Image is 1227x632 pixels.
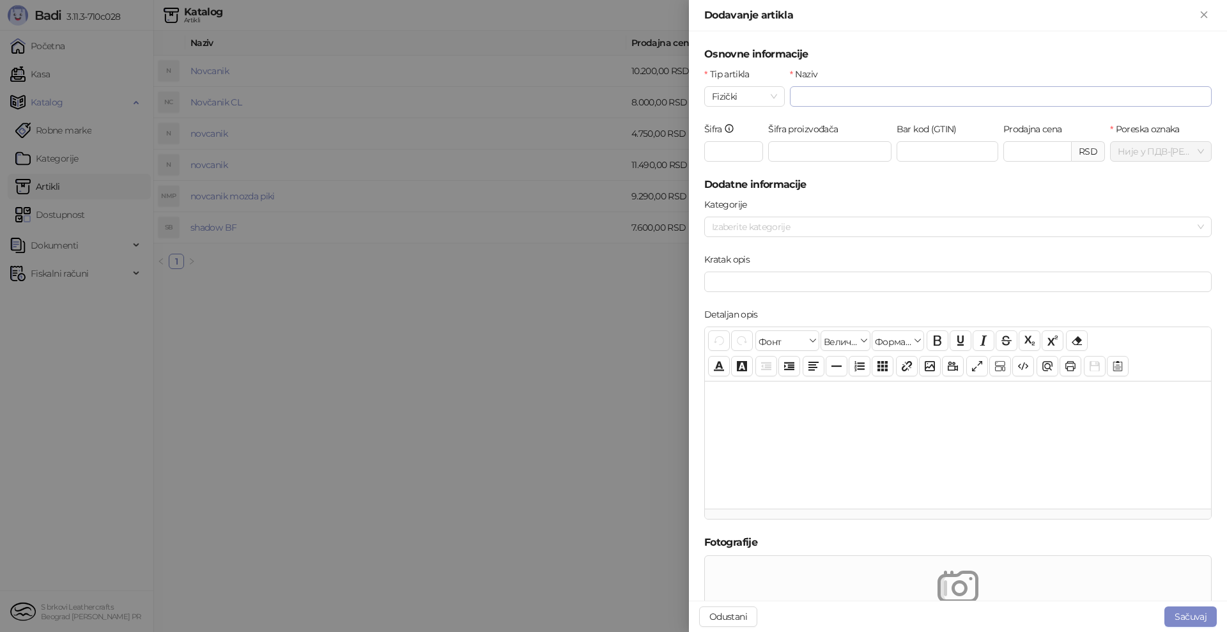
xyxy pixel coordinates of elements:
span: Није у ПДВ - [PERSON_NAME] ( 0,00 %) [1118,142,1204,161]
button: Сачувај [1084,356,1106,376]
button: Поврати [708,330,730,351]
button: Слика [919,356,941,376]
button: Фонт [755,330,819,351]
button: Приказ кода [1012,356,1034,376]
button: Хоризонтална линија [826,356,847,376]
button: Шаблон [1107,356,1129,376]
button: Подвучено [950,330,971,351]
button: Приказ преко целог екрана [966,356,988,376]
button: Sačuvaj [1164,606,1217,627]
label: Naziv [790,67,826,81]
div: RSD [1072,141,1105,162]
button: Штампај [1060,356,1081,376]
button: Извлачење [755,356,777,376]
button: Подебљано [927,330,948,351]
button: Веза [896,356,918,376]
h5: Fotografije [704,535,1212,550]
input: Bar kod (GTIN) [897,141,998,162]
span: Fizički [712,87,777,106]
label: Prodajna cena [1003,122,1070,136]
label: Šifra proizvođača [768,122,846,136]
button: Листа [849,356,870,376]
button: Боја позадине [731,356,753,376]
label: Kategorije [704,197,755,212]
div: Dodavanje artikla [704,8,1196,23]
button: Понови [731,330,753,351]
button: Експонент [1042,330,1063,351]
button: Боја текста [708,356,730,376]
button: Увлачење [778,356,800,376]
h5: Dodatne informacije [704,177,1212,192]
button: Поравнање [803,356,824,376]
input: Kratak opis [704,272,1212,292]
button: Индексирано [1019,330,1040,351]
button: Уклони формат [1066,330,1088,351]
label: Tip artikla [704,67,757,81]
input: Naziv [790,86,1212,107]
label: Bar kod (GTIN) [897,122,964,136]
h5: Osnovne informacije [704,47,1212,62]
input: Šifra proizvođača [768,141,891,162]
button: Искошено [973,330,994,351]
img: empty [938,566,978,607]
button: Формати [872,330,924,351]
label: Poreska oznaka [1110,122,1187,136]
label: Kratak opis [704,252,757,266]
label: Detaljan opis [704,307,766,321]
button: Zatvori [1196,8,1212,23]
button: Odustani [699,606,757,627]
button: Табела [872,356,893,376]
button: Прикажи блокове [989,356,1011,376]
button: Величина [821,330,870,351]
button: Преглед [1037,356,1058,376]
label: Šifra [704,122,743,136]
button: Прецртано [996,330,1017,351]
button: Видео [942,356,964,376]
